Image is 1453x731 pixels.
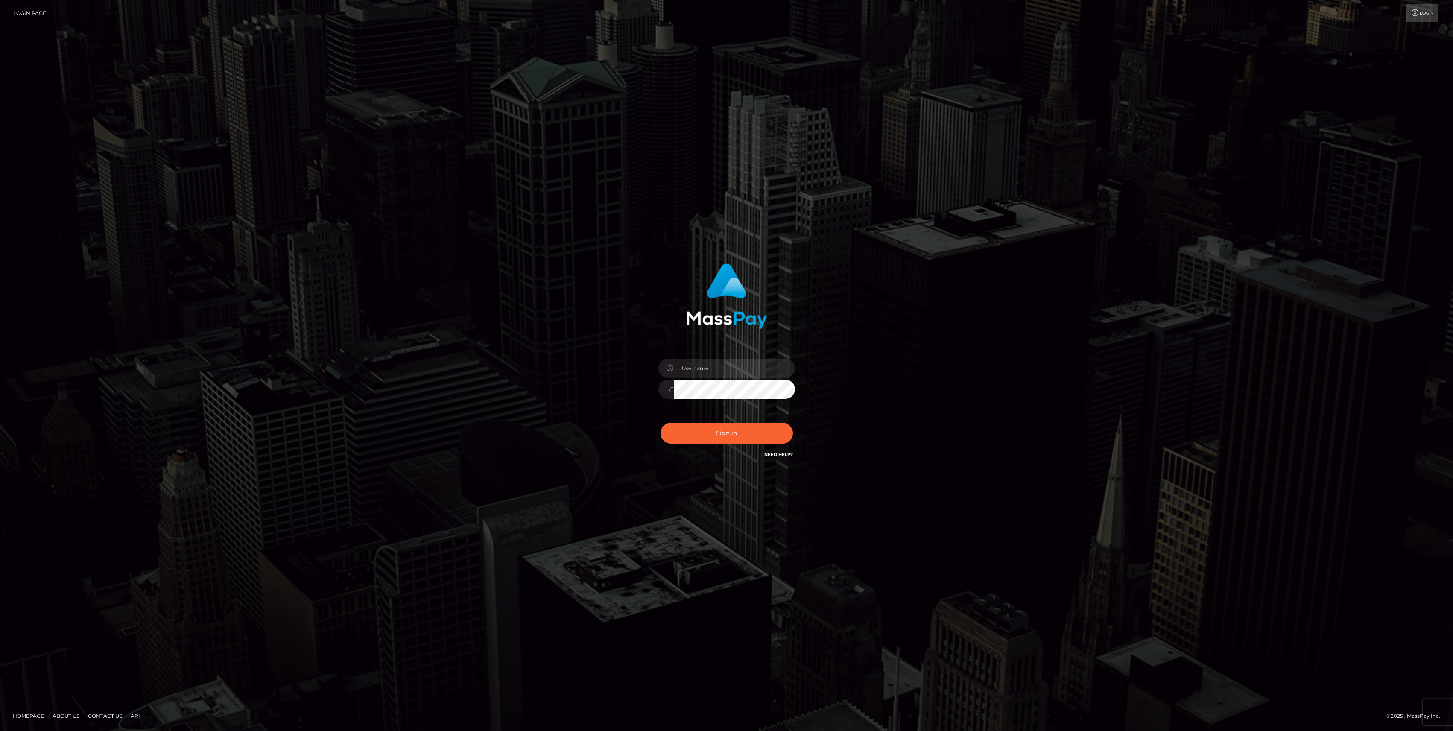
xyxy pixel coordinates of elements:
[764,452,793,457] a: Need Help?
[1406,4,1438,22] a: Login
[661,423,793,444] button: Sign in
[49,709,83,722] a: About Us
[674,359,795,378] input: Username...
[9,709,47,722] a: Homepage
[13,4,46,22] a: Login Page
[127,709,143,722] a: API
[1386,711,1447,721] div: © 2025 , MassPay Inc.
[85,709,126,722] a: Contact Us
[686,263,767,329] img: MassPay Login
